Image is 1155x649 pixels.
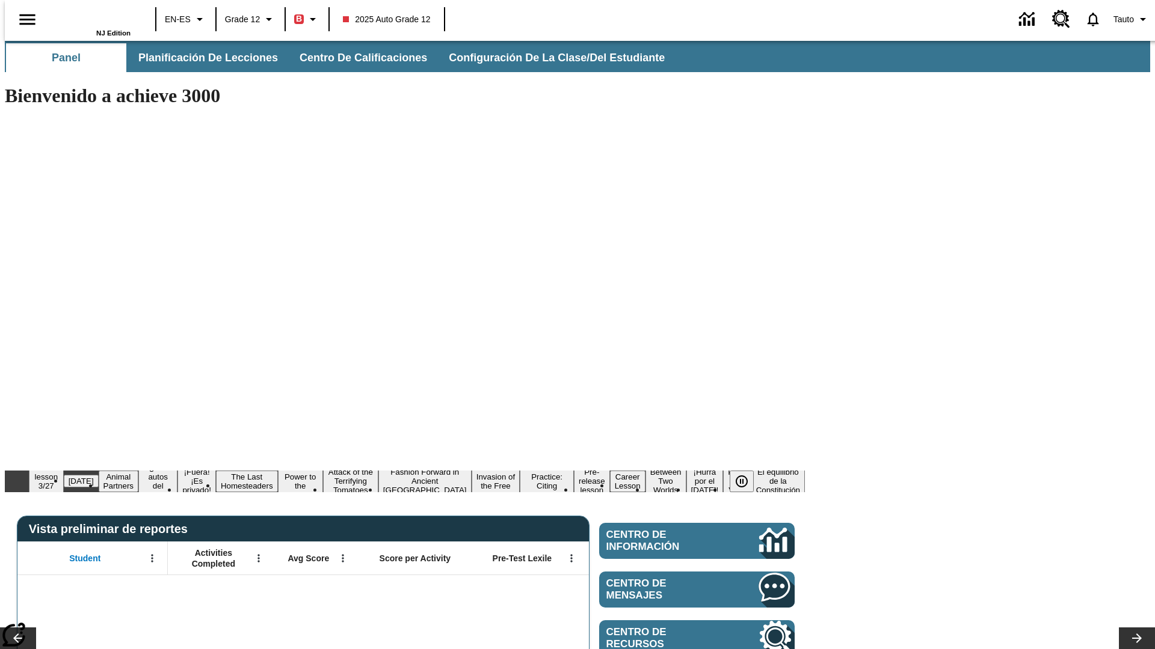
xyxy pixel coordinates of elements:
[686,466,724,496] button: Slide 15 ¡Hurra por el Día de la Constitución!
[472,462,520,501] button: Slide 10 The Invasion of the Free CD
[1113,13,1134,26] span: Tauto
[730,471,754,492] button: Pausar
[250,549,268,567] button: Abrir menú
[165,13,191,26] span: EN-ES
[52,51,81,65] span: Panel
[300,51,427,65] span: Centro de calificaciones
[138,51,278,65] span: Planificación de lecciones
[1045,3,1077,35] a: Centro de recursos, Se abrirá en una pestaña nueva.
[343,13,430,26] span: 2025 Auto Grade 12
[160,8,212,30] button: Language: EN-ES, Selecciona un idioma
[751,466,805,496] button: Slide 17 El equilibrio de la Constitución
[610,471,645,492] button: Slide 13 Career Lesson
[599,523,795,559] a: Centro de información
[96,29,131,37] span: NJ Edition
[606,577,723,602] span: Centro de mensajes
[334,549,352,567] button: Abrir menú
[52,4,131,37] div: Portada
[69,553,100,564] span: Student
[99,471,138,492] button: Slide 3 Animal Partners
[288,553,329,564] span: Avg Score
[220,8,281,30] button: Grado: Grade 12, Elige un grado
[378,466,472,496] button: Slide 9 Fashion Forward in Ancient Rome
[29,522,194,536] span: Vista preliminar de reportes
[1077,4,1109,35] a: Notificaciones
[1119,627,1155,649] button: Carrusel de lecciones, seguir
[289,8,325,30] button: Boost El color de la clase es rojo. Cambiar el color de la clase.
[5,41,1150,72] div: Subbarra de navegación
[1012,3,1045,36] a: Centro de información
[52,5,131,29] a: Portada
[5,43,676,72] div: Subbarra de navegación
[296,11,302,26] span: B
[520,462,574,501] button: Slide 11 Mixed Practice: Citing Evidence
[323,466,378,496] button: Slide 8 Attack of the Terrifying Tomatoes
[1109,8,1155,30] button: Perfil/Configuración
[177,466,215,496] button: Slide 5 ¡Fuera! ¡Es privado!
[645,466,686,496] button: Slide 14 Between Two Worlds
[493,553,552,564] span: Pre-Test Lexile
[449,51,665,65] span: Configuración de la clase/del estudiante
[730,471,766,492] div: Pausar
[562,549,581,567] button: Abrir menú
[29,462,64,501] button: Slide 1 Test lesson 3/27 en
[606,529,719,553] span: Centro de información
[278,462,323,501] button: Slide 7 Solar Power to the People
[6,43,126,72] button: Panel
[64,475,99,487] button: Slide 2 Día del Trabajo
[5,85,805,107] h1: Bienvenido a achieve 3000
[174,547,253,569] span: Activities Completed
[143,549,161,567] button: Abrir menú
[439,43,674,72] button: Configuración de la clase/del estudiante
[138,462,177,501] button: Slide 4 ¿Los autos del futuro?
[129,43,288,72] button: Planificación de lecciones
[225,13,260,26] span: Grade 12
[10,2,45,37] button: Abrir el menú lateral
[380,553,451,564] span: Score per Activity
[216,471,278,492] button: Slide 6 The Last Homesteaders
[723,466,751,496] button: Slide 16 Point of View
[290,43,437,72] button: Centro de calificaciones
[574,466,610,496] button: Slide 12 Pre-release lesson
[599,571,795,608] a: Centro de mensajes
